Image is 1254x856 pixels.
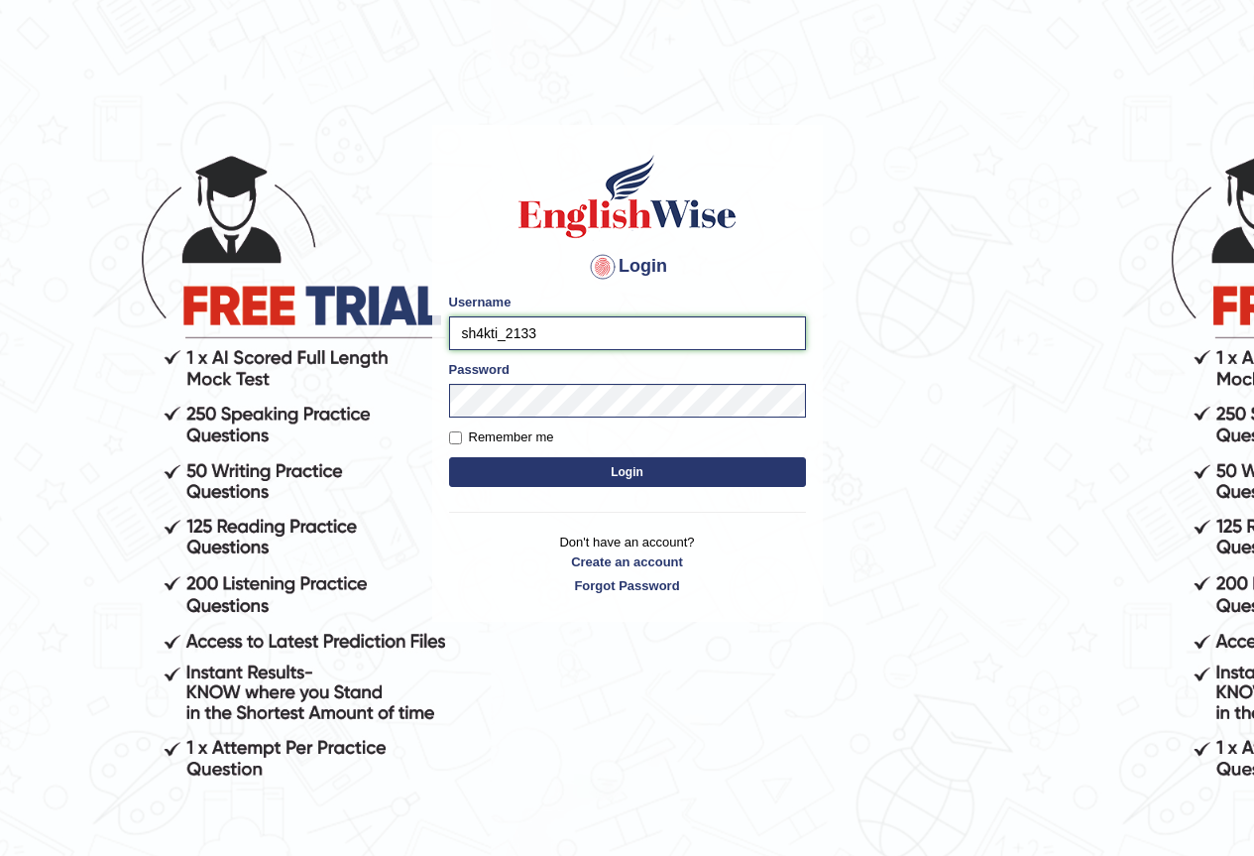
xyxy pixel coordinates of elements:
a: Forgot Password [449,576,806,595]
p: Don't have an account? [449,533,806,594]
a: Create an account [449,552,806,571]
label: Remember me [449,428,554,447]
h4: Login [449,251,806,283]
label: Password [449,360,510,379]
button: Login [449,457,806,487]
input: Remember me [449,431,462,444]
label: Username [449,293,512,311]
img: Logo of English Wise sign in for intelligent practice with AI [514,152,741,241]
